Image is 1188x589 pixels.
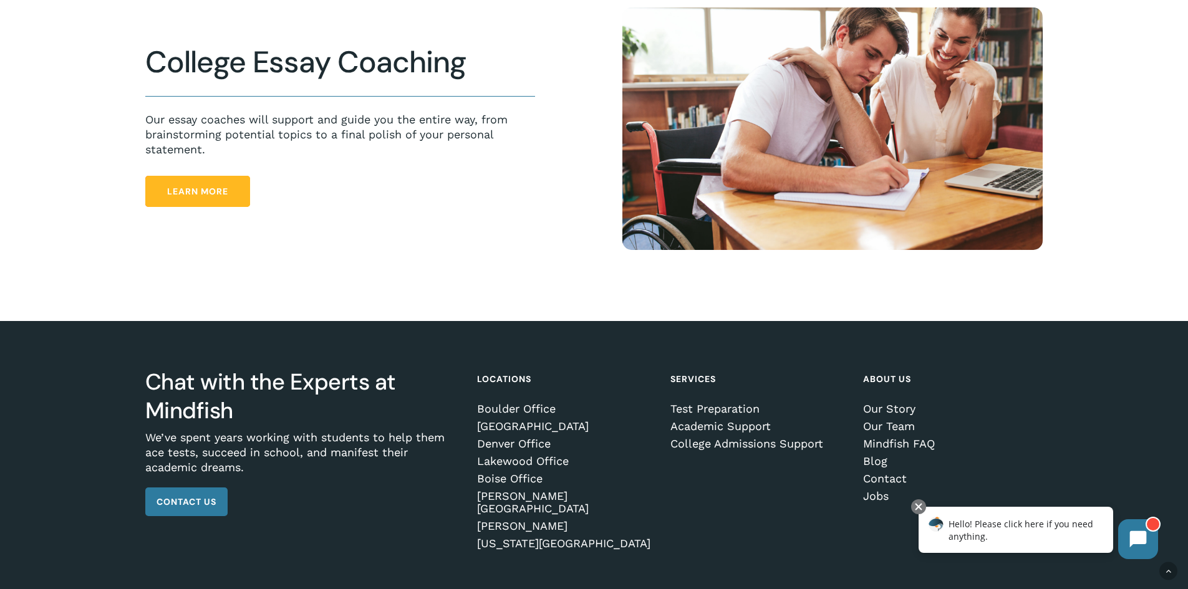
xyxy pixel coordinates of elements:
h3: Chat with the Experts at Mindfish [145,368,460,425]
a: College Admissions Support [670,438,846,450]
a: Test Preparation [670,403,846,415]
a: Mindfish FAQ [863,438,1038,450]
a: Contact Us [145,487,228,516]
a: Blog [863,455,1038,467]
a: [GEOGRAPHIC_DATA] [477,420,652,433]
a: Denver Office [477,438,652,450]
a: Lakewood Office [477,455,652,467]
h4: About Us [863,368,1038,390]
a: Boulder Office [477,403,652,415]
span: Learn More [167,185,228,198]
a: Boise Office [477,472,652,485]
p: We’ve spent years working with students to help them ace tests, succeed in school, and manifest t... [145,430,460,487]
h4: Services [670,368,846,390]
a: Our Story [863,403,1038,415]
span: Contact Us [157,496,216,508]
a: Learn More [145,176,250,207]
a: [PERSON_NAME] [477,520,652,532]
a: Our Team [863,420,1038,433]
iframe: Chatbot [905,497,1171,572]
a: Academic Support [670,420,846,433]
a: [US_STATE][GEOGRAPHIC_DATA] [477,537,652,550]
a: Contact [863,472,1038,485]
a: Jobs [863,490,1038,502]
img: tutoring a student scaled [622,7,1043,250]
p: Our essay coaches will support and guide you the entire way, from brainstorming potential topics ... [145,112,535,157]
a: [PERSON_NAME][GEOGRAPHIC_DATA] [477,490,652,515]
h4: Locations [477,368,652,390]
h2: College Essay Coaching [145,44,535,80]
